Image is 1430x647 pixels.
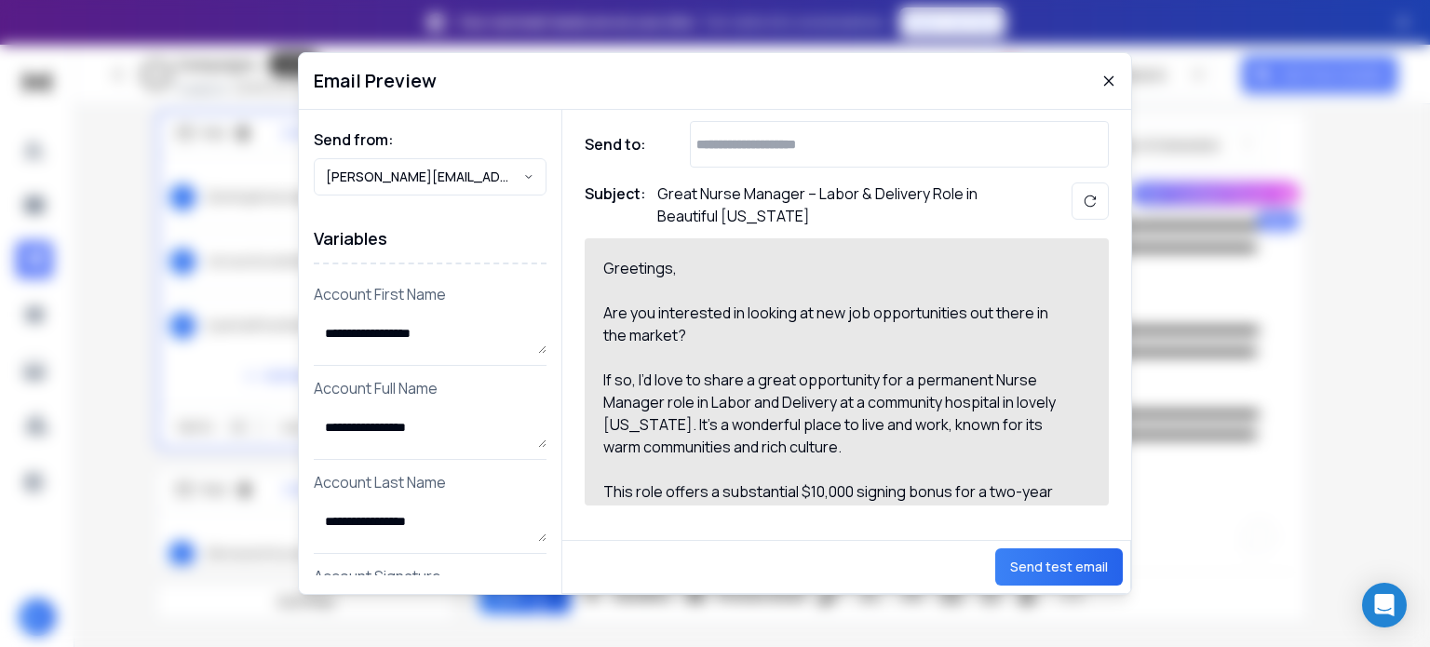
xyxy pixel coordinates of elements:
[326,168,523,186] p: [PERSON_NAME][EMAIL_ADDRESS][DOMAIN_NAME]
[585,182,646,227] h1: Subject:
[603,480,1069,570] div: This role offers a substantial $10,000 signing bonus for a two-year commitment, relocation benefi...
[603,257,1069,279] div: Greetings,
[995,548,1123,586] button: Send test email
[314,214,546,264] h1: Variables
[314,283,546,305] p: Account First Name
[314,377,546,399] p: Account Full Name
[603,369,1069,458] div: If so, I’d love to share a great opportunity for a permanent Nurse Manager role in Labor and Deli...
[314,565,546,587] p: Account Signature
[314,68,437,94] h1: Email Preview
[585,133,659,155] h1: Send to:
[657,182,1030,227] p: Great Nurse Manager – Labor & Delivery Role in Beautiful [US_STATE]
[603,302,1069,346] div: Are you interested in looking at new job opportunities out there in the market?
[314,128,546,151] h1: Send from:
[314,471,546,493] p: Account Last Name
[1362,583,1407,627] div: Open Intercom Messenger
